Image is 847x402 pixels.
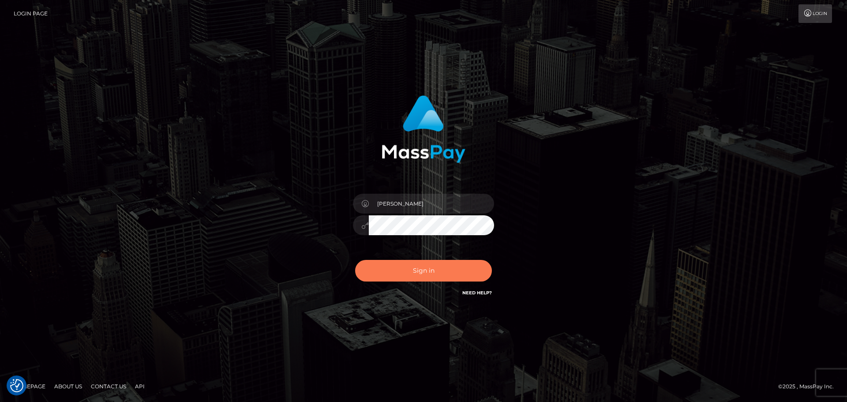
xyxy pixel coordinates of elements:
button: Consent Preferences [10,379,23,392]
a: Login [798,4,832,23]
div: © 2025 , MassPay Inc. [778,382,840,391]
a: Contact Us [87,379,130,393]
a: Need Help? [462,290,492,296]
input: Username... [369,194,494,214]
a: Homepage [10,379,49,393]
button: Sign in [355,260,492,282]
a: API [131,379,148,393]
a: About Us [51,379,86,393]
img: Revisit consent button [10,379,23,392]
img: MassPay Login [382,95,465,163]
a: Login Page [14,4,48,23]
